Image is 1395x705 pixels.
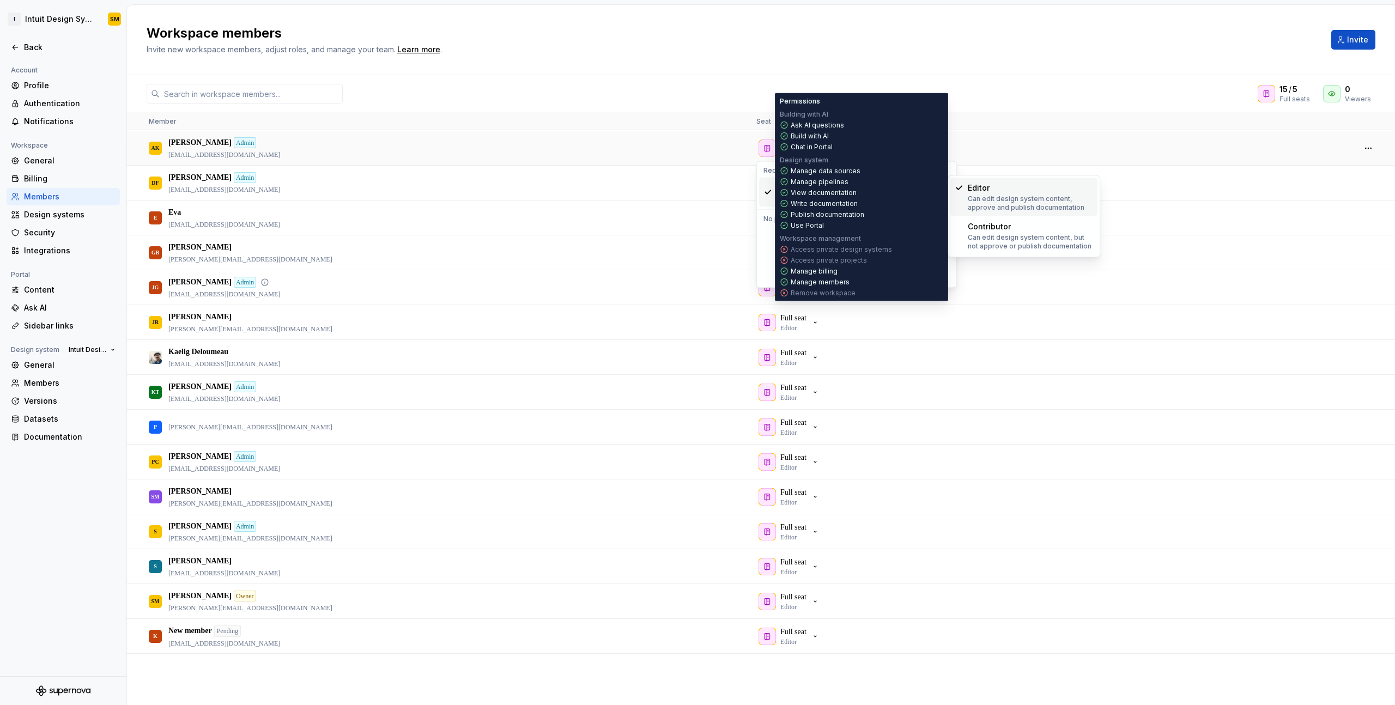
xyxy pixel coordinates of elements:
[7,281,120,299] a: Content
[1345,95,1371,104] div: Viewers
[149,351,162,364] img: Kaelig Deloumeau
[24,116,116,127] div: Notifications
[234,381,256,392] div: Admin
[780,156,828,165] p: Design system
[154,556,157,577] div: S
[7,206,120,223] a: Design systems
[7,224,120,241] a: Security
[234,521,256,532] div: Admin
[7,188,120,205] a: Members
[168,499,332,508] p: [PERSON_NAME][EMAIL_ADDRESS][DOMAIN_NAME]
[7,242,120,259] a: Integrations
[756,451,824,473] button: Full seatEditor
[780,234,861,243] p: Workspace management
[780,324,797,332] p: Editor
[1279,95,1310,104] div: Full seats
[791,121,844,130] p: Ask AI questions
[7,170,120,187] a: Billing
[7,268,34,281] div: Portal
[234,137,256,148] div: Admin
[24,227,116,238] div: Security
[168,394,280,403] p: [EMAIL_ADDRESS][DOMAIN_NAME]
[756,486,824,508] button: Full seatEditor
[7,39,120,56] a: Back
[756,416,824,438] button: Full seatEditor
[780,382,806,393] p: Full seat
[168,451,232,462] p: [PERSON_NAME]
[168,172,232,183] p: [PERSON_NAME]
[214,625,241,637] div: Pending
[168,137,232,148] p: [PERSON_NAME]
[168,290,280,299] p: [EMAIL_ADDRESS][DOMAIN_NAME]
[759,212,954,226] div: No paid seat required
[780,557,806,568] p: Full seat
[780,533,797,542] p: Editor
[24,284,116,295] div: Content
[69,345,106,354] span: Intuit Design System
[24,191,116,202] div: Members
[397,44,440,55] a: Learn more
[756,521,824,543] button: Full seatEditor
[791,167,860,175] p: Manage data sources
[24,431,116,442] div: Documentation
[168,255,332,264] p: [PERSON_NAME][EMAIL_ADDRESS][DOMAIN_NAME]
[160,84,343,104] input: Search in workspace members...
[168,360,280,368] p: [EMAIL_ADDRESS][DOMAIN_NAME]
[7,428,120,446] a: Documentation
[1345,84,1350,95] span: 0
[168,242,232,253] p: [PERSON_NAME]
[780,637,797,646] p: Editor
[759,164,954,177] div: Requires paid seat
[168,521,232,532] p: [PERSON_NAME]
[168,185,280,194] p: [EMAIL_ADDRESS][DOMAIN_NAME]
[7,64,42,77] div: Account
[234,277,256,288] div: Admin
[7,410,120,428] a: Datasets
[151,172,159,193] div: DF
[168,464,280,473] p: [EMAIL_ADDRESS][DOMAIN_NAME]
[780,452,806,463] p: Full seat
[168,381,232,392] p: [PERSON_NAME]
[780,348,806,358] p: Full seat
[396,46,442,54] span: .
[780,463,797,472] p: Editor
[756,117,771,125] span: Seat
[791,245,892,254] p: Access private design systems
[791,178,848,186] p: Manage pipelines
[168,556,232,567] p: [PERSON_NAME]
[968,195,1093,212] p: Can edit design system content, approve and publish documentation
[168,423,332,431] p: [PERSON_NAME][EMAIL_ADDRESS][DOMAIN_NAME]
[791,256,867,265] p: Access private projects
[1279,84,1288,95] span: 15
[780,592,806,603] p: Full seat
[756,137,824,159] button: Full seatEditor
[780,627,806,637] p: Full seat
[24,42,116,53] div: Back
[791,132,829,141] p: Build with AI
[168,277,232,288] p: [PERSON_NAME]
[780,568,797,576] p: Editor
[7,374,120,392] a: Members
[24,320,116,331] div: Sidebar links
[756,591,824,612] button: Full seatEditor
[147,25,1318,42] h2: Workspace members
[151,137,160,159] div: AK
[24,209,116,220] div: Design systems
[1279,84,1310,95] div: /
[24,414,116,424] div: Datasets
[168,591,232,601] p: [PERSON_NAME]
[7,317,120,335] a: Sidebar links
[168,486,232,497] p: [PERSON_NAME]
[24,80,116,91] div: Profile
[780,358,797,367] p: Editor
[151,591,160,612] div: SM
[168,150,280,159] p: [EMAIL_ADDRESS][DOMAIN_NAME]
[24,173,116,184] div: Billing
[791,199,858,208] p: Write documentation
[7,152,120,169] a: General
[7,95,120,112] a: Authentication
[780,522,806,533] p: Full seat
[152,277,159,298] div: JG
[780,313,806,324] p: Full seat
[968,233,1093,251] p: Can edit design system content, but not approve or publish documentation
